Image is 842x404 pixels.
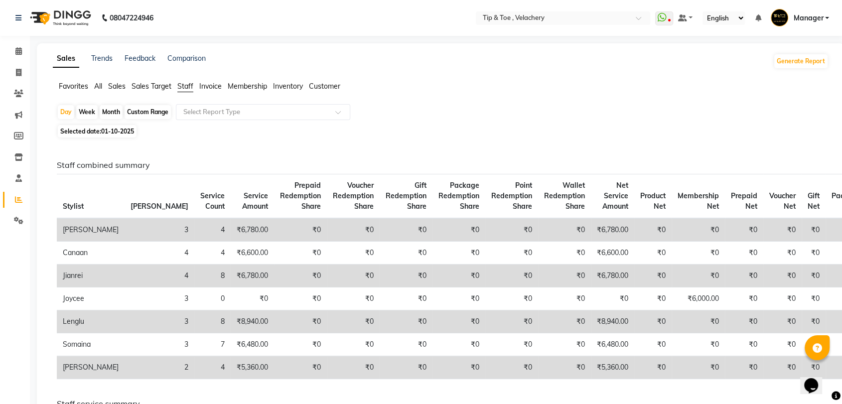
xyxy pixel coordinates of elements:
td: Somaina [57,333,125,356]
td: ₹0 [485,265,538,287]
td: ₹0 [327,356,380,379]
td: ₹0 [327,333,380,356]
td: ₹6,780.00 [231,265,274,287]
td: ₹0 [485,287,538,310]
td: ₹0 [274,242,327,265]
td: ₹0 [380,242,432,265]
td: ₹0 [380,265,432,287]
td: ₹0 [274,356,327,379]
a: Sales [53,50,79,68]
a: Feedback [125,54,155,63]
span: Stylist [63,202,84,211]
td: ₹0 [634,265,672,287]
td: ₹0 [725,310,763,333]
td: ₹0 [802,265,826,287]
span: Inventory [273,82,303,91]
td: ₹0 [763,310,802,333]
td: ₹0 [725,356,763,379]
td: ₹0 [725,218,763,242]
td: ₹6,780.00 [231,218,274,242]
td: Joycee [57,287,125,310]
td: 4 [125,242,194,265]
td: ₹0 [634,242,672,265]
td: ₹0 [672,218,725,242]
td: ₹0 [802,287,826,310]
td: 0 [194,287,231,310]
td: ₹0 [538,287,591,310]
img: logo [25,4,94,32]
td: ₹0 [725,242,763,265]
td: ₹0 [672,242,725,265]
td: ₹6,480.00 [591,333,634,356]
span: 01-10-2025 [101,128,134,135]
td: ₹0 [485,333,538,356]
td: ₹0 [802,356,826,379]
td: ₹0 [327,265,380,287]
td: ₹0 [538,218,591,242]
a: Comparison [167,54,206,63]
td: ₹0 [274,265,327,287]
td: [PERSON_NAME] [57,218,125,242]
td: ₹6,600.00 [591,242,634,265]
td: ₹0 [634,310,672,333]
span: Invoice [199,82,222,91]
td: ₹5,360.00 [231,356,274,379]
span: Membership Net [678,191,719,211]
td: ₹0 [802,242,826,265]
td: 4 [194,242,231,265]
td: 3 [125,287,194,310]
td: ₹0 [538,242,591,265]
span: Package Redemption Share [438,181,479,211]
td: ₹0 [432,356,485,379]
td: [PERSON_NAME] [57,356,125,379]
td: ₹0 [327,218,380,242]
td: ₹0 [672,356,725,379]
td: ₹0 [763,242,802,265]
td: ₹0 [380,310,432,333]
td: ₹0 [538,310,591,333]
td: ₹0 [327,310,380,333]
td: ₹0 [538,333,591,356]
span: Wallet Redemption Share [544,181,585,211]
td: ₹6,600.00 [231,242,274,265]
td: 4 [125,265,194,287]
span: Manager [793,13,823,23]
span: Service Count [200,191,225,211]
td: ₹0 [763,218,802,242]
td: ₹0 [591,287,634,310]
td: ₹0 [274,218,327,242]
span: Voucher Redemption Share [333,181,374,211]
iframe: chat widget [800,364,832,394]
td: ₹0 [274,333,327,356]
td: ₹0 [763,265,802,287]
td: ₹0 [432,287,485,310]
td: ₹0 [634,287,672,310]
div: Day [58,105,74,119]
td: ₹8,940.00 [591,310,634,333]
div: Month [100,105,123,119]
td: 7 [194,333,231,356]
td: ₹6,480.00 [231,333,274,356]
td: ₹0 [485,242,538,265]
td: ₹0 [672,333,725,356]
td: ₹0 [380,218,432,242]
td: ₹0 [763,356,802,379]
a: Trends [91,54,113,63]
td: ₹0 [634,218,672,242]
td: 4 [194,218,231,242]
td: ₹0 [485,218,538,242]
span: Product Net [640,191,666,211]
div: Week [76,105,98,119]
td: ₹0 [763,333,802,356]
td: ₹0 [538,265,591,287]
td: ₹0 [725,265,763,287]
td: ₹0 [485,310,538,333]
td: ₹0 [432,265,485,287]
span: [PERSON_NAME] [131,202,188,211]
td: ₹0 [274,310,327,333]
td: ₹0 [672,265,725,287]
span: Staff [177,82,193,91]
td: 2 [125,356,194,379]
td: ₹0 [380,287,432,310]
img: Manager [771,9,788,26]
